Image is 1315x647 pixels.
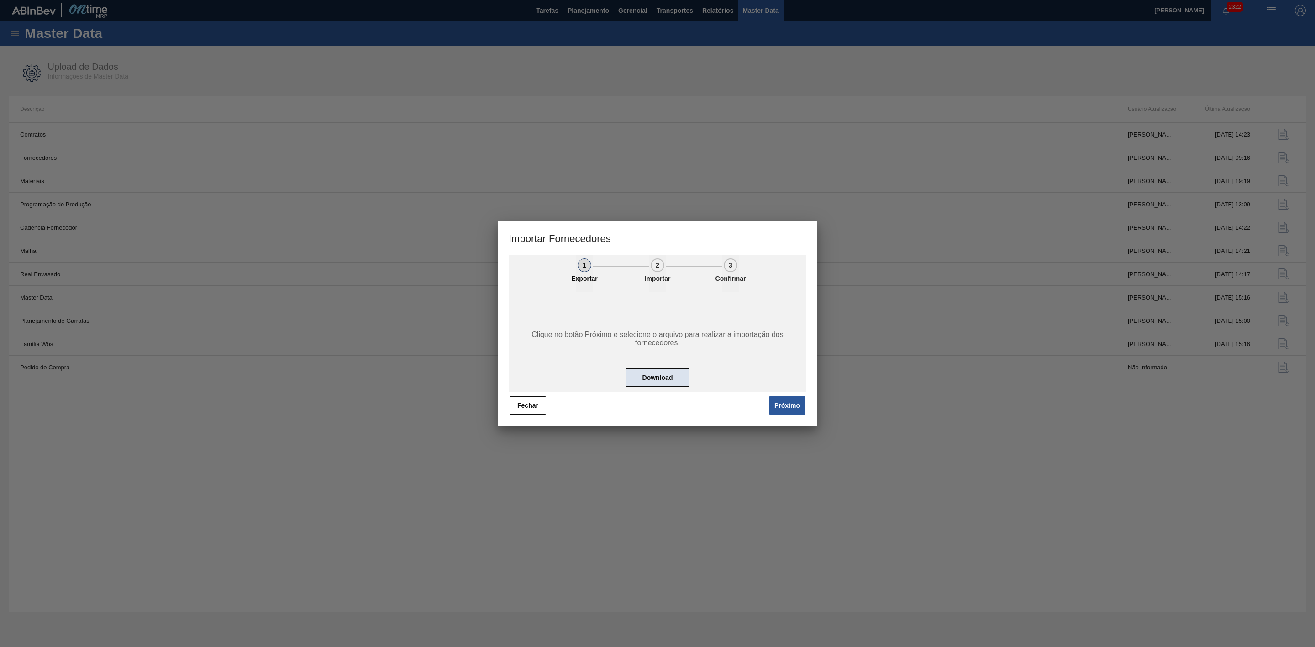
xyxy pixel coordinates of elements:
span: Clique no botão Próximo e selecione o arquivo para realizar a importação dos fornecedores. [519,331,796,347]
button: 2Importar [649,255,666,292]
div: 2 [651,258,664,272]
button: Próximo [769,396,805,415]
button: Download [626,368,689,387]
div: 1 [578,258,591,272]
p: Confirmar [708,275,753,282]
button: 1Exportar [576,255,593,292]
button: 3Confirmar [722,255,739,292]
p: Exportar [562,275,607,282]
p: Importar [635,275,680,282]
button: Fechar [510,396,546,415]
h3: Importar Fornecedores [498,221,817,255]
div: 3 [724,258,737,272]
